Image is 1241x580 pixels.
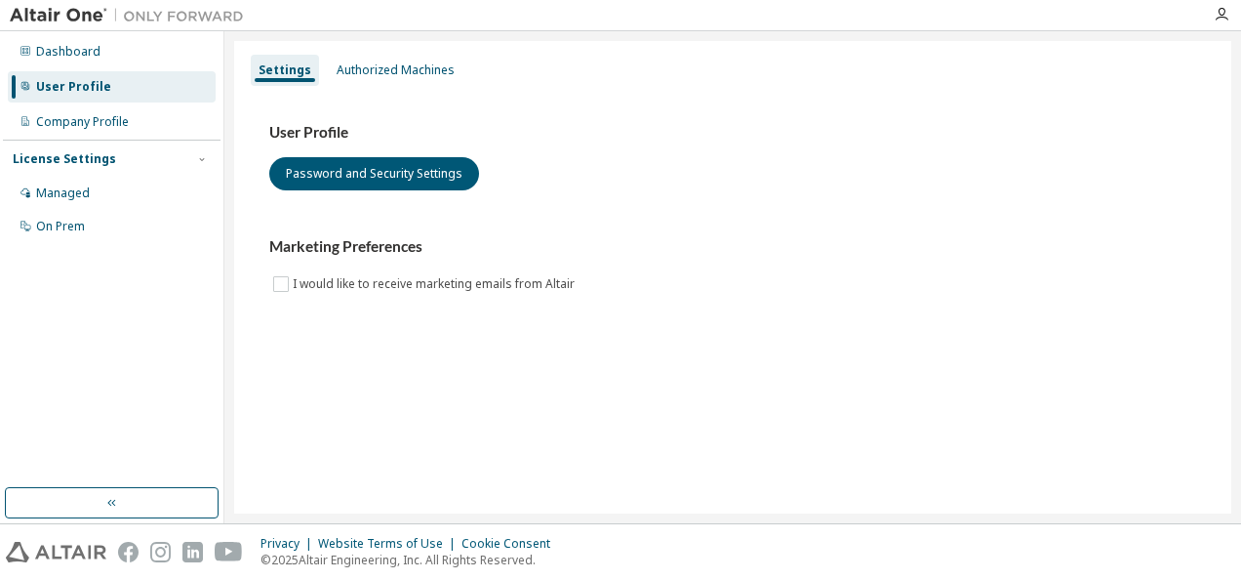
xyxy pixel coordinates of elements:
div: Company Profile [36,114,129,130]
img: youtube.svg [215,542,243,562]
div: Privacy [260,536,318,552]
div: Authorized Machines [337,62,455,78]
div: On Prem [36,219,85,234]
h3: Marketing Preferences [269,237,1196,257]
img: linkedin.svg [182,542,203,562]
div: Website Terms of Use [318,536,461,552]
img: facebook.svg [118,542,139,562]
div: User Profile [36,79,111,95]
h3: User Profile [269,123,1196,143]
label: I would like to receive marketing emails from Altair [293,272,579,296]
button: Password and Security Settings [269,157,479,190]
div: License Settings [13,151,116,167]
div: Cookie Consent [461,536,562,552]
p: © 2025 Altair Engineering, Inc. All Rights Reserved. [260,552,562,568]
img: Altair One [10,6,254,25]
div: Settings [259,62,311,78]
img: altair_logo.svg [6,542,106,562]
div: Managed [36,186,90,201]
img: instagram.svg [150,542,171,562]
div: Dashboard [36,44,100,60]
